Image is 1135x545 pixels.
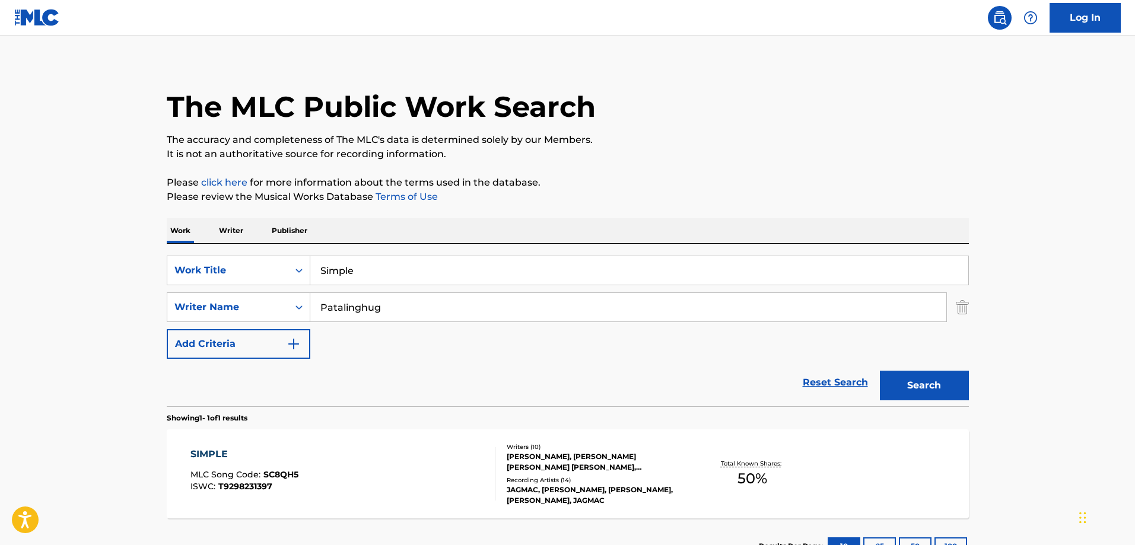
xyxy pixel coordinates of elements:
[737,468,767,489] span: 50 %
[190,481,218,492] span: ISWC :
[797,369,874,396] a: Reset Search
[167,256,969,406] form: Search Form
[880,371,969,400] button: Search
[268,218,311,243] p: Publisher
[373,191,438,202] a: Terms of Use
[167,413,247,423] p: Showing 1 - 1 of 1 results
[988,6,1012,30] a: Public Search
[174,263,281,278] div: Work Title
[174,300,281,314] div: Writer Name
[1076,488,1135,545] iframe: Chat Widget
[507,442,686,451] div: Writers ( 10 )
[1023,11,1038,25] img: help
[167,190,969,204] p: Please review the Musical Works Database
[215,218,247,243] p: Writer
[721,459,784,468] p: Total Known Shares:
[167,147,969,161] p: It is not an authoritative source for recording information.
[1019,6,1042,30] div: Help
[218,481,272,492] span: T9298231397
[167,176,969,190] p: Please for more information about the terms used in the database.
[956,292,969,322] img: Delete Criterion
[1079,500,1086,536] div: Drag
[167,329,310,359] button: Add Criteria
[167,133,969,147] p: The accuracy and completeness of The MLC's data is determined solely by our Members.
[201,177,247,188] a: click here
[287,337,301,351] img: 9d2ae6d4665cec9f34b9.svg
[507,451,686,473] div: [PERSON_NAME], [PERSON_NAME] [PERSON_NAME] [PERSON_NAME], [PERSON_NAME] [PERSON_NAME], [PERSON_NA...
[167,218,194,243] p: Work
[507,485,686,506] div: JAGMAC, [PERSON_NAME], [PERSON_NAME], [PERSON_NAME], JAGMAC
[167,429,969,518] a: SIMPLEMLC Song Code:SC8QH5ISWC:T9298231397Writers (10)[PERSON_NAME], [PERSON_NAME] [PERSON_NAME] ...
[507,476,686,485] div: Recording Artists ( 14 )
[263,469,298,480] span: SC8QH5
[190,447,298,461] div: SIMPLE
[167,89,596,125] h1: The MLC Public Work Search
[190,469,263,480] span: MLC Song Code :
[1050,3,1121,33] a: Log In
[993,11,1007,25] img: search
[14,9,60,26] img: MLC Logo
